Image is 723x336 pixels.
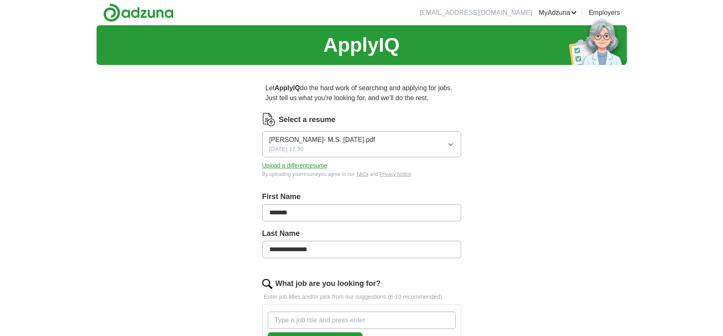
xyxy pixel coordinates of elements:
button: [PERSON_NAME]- M.S. [DATE].pdf[DATE] 17:30 [262,131,461,157]
a: Privacy Notice [380,171,411,177]
span: [PERSON_NAME]- M.S. [DATE].pdf [269,135,375,145]
strong: ApplyIQ [275,84,300,91]
div: By uploading your resume you agree to our and . [262,170,461,178]
label: First Name [262,191,461,202]
img: search.png [262,279,272,289]
label: What job are you looking for? [276,278,381,289]
label: Select a resume [279,114,336,125]
input: Type a job title and press enter [268,312,456,329]
a: Employers [589,8,620,18]
a: MyAdzuna [539,8,577,18]
img: CV Icon [262,113,276,126]
button: Upload a differentresume [262,161,327,170]
span: [DATE] 17:30 [269,145,304,154]
img: Adzuna logo [103,3,174,22]
a: T&Cs [356,171,368,177]
p: Enter job titles and/or pick from our suggestions (6-10 recommended) [262,293,461,301]
h1: ApplyIQ [323,30,399,60]
label: Last Name [262,228,461,239]
p: Let do the hard work of searching and applying for jobs. Just tell us what you're looking for, an... [262,80,461,106]
li: [EMAIL_ADDRESS][DOMAIN_NAME] [420,8,532,18]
